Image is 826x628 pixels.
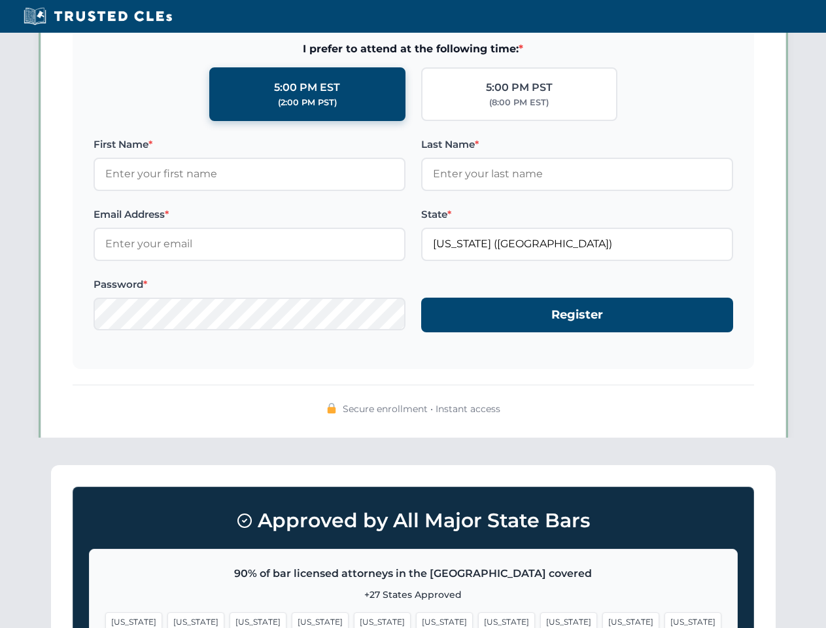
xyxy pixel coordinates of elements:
[421,298,733,332] button: Register
[105,587,721,602] p: +27 States Approved
[421,207,733,222] label: State
[421,137,733,152] label: Last Name
[94,277,405,292] label: Password
[421,158,733,190] input: Enter your last name
[343,402,500,416] span: Secure enrollment • Instant access
[489,96,549,109] div: (8:00 PM EST)
[94,41,733,58] span: I prefer to attend at the following time:
[278,96,337,109] div: (2:00 PM PST)
[274,79,340,96] div: 5:00 PM EST
[105,565,721,582] p: 90% of bar licensed attorneys in the [GEOGRAPHIC_DATA] covered
[94,207,405,222] label: Email Address
[94,158,405,190] input: Enter your first name
[486,79,553,96] div: 5:00 PM PST
[326,403,337,413] img: 🔒
[94,137,405,152] label: First Name
[20,7,176,26] img: Trusted CLEs
[421,228,733,260] input: Florida (FL)
[89,503,738,538] h3: Approved by All Major State Bars
[94,228,405,260] input: Enter your email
